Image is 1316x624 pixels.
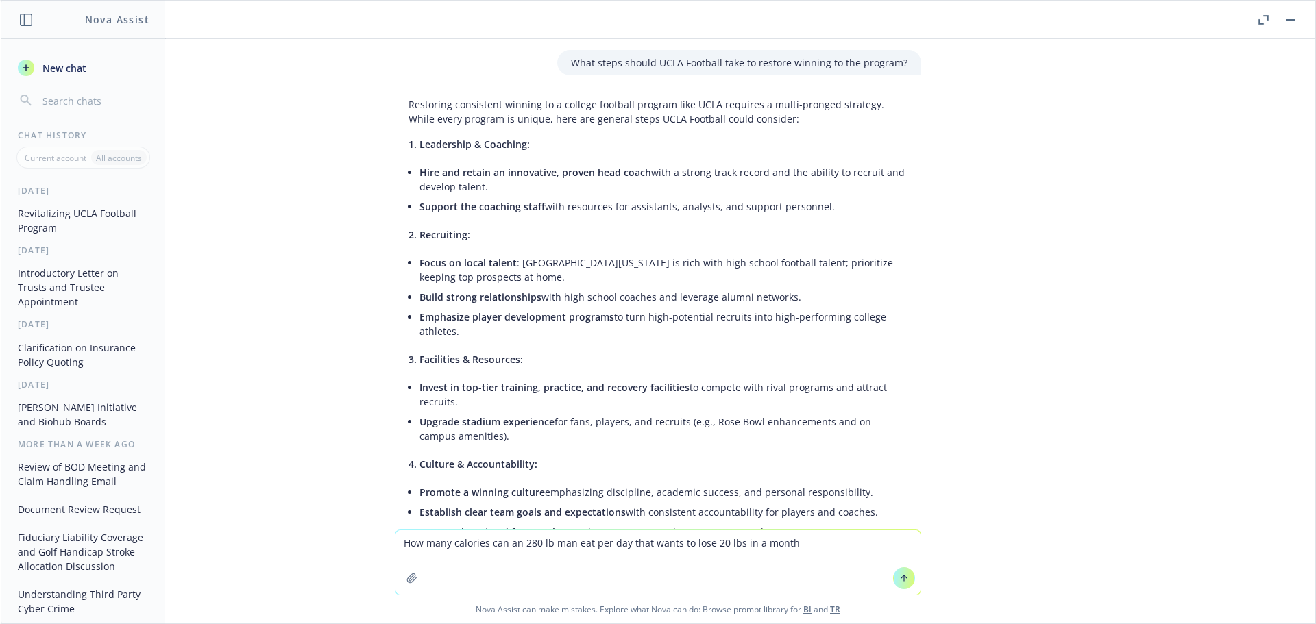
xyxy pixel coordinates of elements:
span: Nova Assist can make mistakes. Explore what Nova can do: Browse prompt library for and [6,595,1310,623]
button: New chat [12,55,154,80]
span: 1. Leadership & Coaching: [409,138,530,151]
input: Search chats [40,91,149,110]
li: with a strong track record and the ability to recruit and develop talent. [419,162,907,197]
div: [DATE] [1,245,165,256]
span: Focus on local talent [419,256,517,269]
div: [DATE] [1,319,165,330]
span: Build strong relationships [419,290,541,303]
li: for fans, players, and recruits (e.g., Rose Bowl enhancements and on-campus amenities). [419,412,907,446]
span: 3. Facilities & Resources: [409,353,523,366]
button: Fiduciary Liability Coverage and Golf Handicap Stroke Allocation Discussion [12,526,154,577]
li: to compete with rival programs and attract recruits. [419,377,907,412]
span: Hire and retain an innovative, proven head coach [419,166,651,179]
span: Emphasize player development programs [419,310,614,323]
li: with resources for assistants, analysts, and support personnel. [419,197,907,216]
button: Introductory Letter on Trusts and Trustee Appointment [12,262,154,313]
span: 4. Culture & Accountability: [409,458,537,471]
span: 2. Recruiting: [409,228,470,241]
div: Chat History [1,129,165,141]
button: Revitalizing UCLA Football Program [12,202,154,239]
span: Upgrade stadium experience [419,415,555,428]
a: BI [803,603,812,615]
span: New chat [40,61,86,75]
button: Document Review Request [12,498,154,521]
h1: Nova Assist [85,12,149,27]
li: with consistent accountability for players and coaches. [419,502,907,522]
li: emphasizing discipline, academic success, and personal responsibility. [419,482,907,502]
button: Clarification on Insurance Policy Quoting [12,336,154,373]
div: More than a week ago [1,438,165,450]
li: with high school coaches and leverage alumni networks. [419,287,907,307]
span: Engage alumni and former players [419,525,581,538]
span: Promote a winning culture [419,486,545,499]
textarea: How many calories can an 280 lb man eat per day that wants to lose 20 lbs in a month [395,530,921,595]
li: to turn high-potential recruits into high-performing college athletes. [419,307,907,341]
span: Invest in top-tier training, practice, and recovery facilities [419,381,690,394]
p: What steps should UCLA Football take to restore winning to the program? [571,55,907,70]
span: Establish clear team goals and expectations [419,506,626,519]
div: [DATE] [1,379,165,390]
button: Review of BOD Meeting and Claim Handling Email [12,455,154,492]
span: Support the coaching staff [419,200,545,213]
p: Restoring consistent winning to a college football program like UCLA requires a multi-pronged str... [409,97,907,126]
li: : [GEOGRAPHIC_DATA][US_STATE] is rich with high school football talent; prioritize keeping top pr... [419,253,907,287]
p: All accounts [96,152,142,164]
a: TR [830,603,840,615]
div: [DATE] [1,185,165,197]
p: Current account [25,152,86,164]
button: Understanding Third Party Cyber Crime [12,583,154,620]
li: who can mentor and support current players. [419,522,907,542]
button: [PERSON_NAME] Initiative and Biohub Boards [12,396,154,433]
